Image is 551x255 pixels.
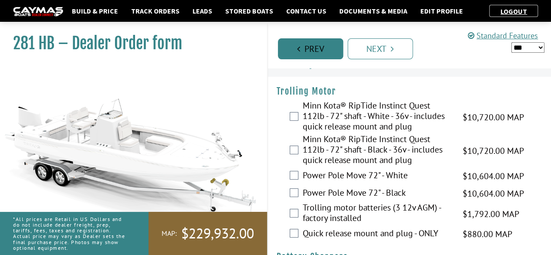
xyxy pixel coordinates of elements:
a: Build & Price [68,5,122,17]
h1: 281 HB – Dealer Order form [13,34,245,53]
h4: Trolling Motor [277,86,543,97]
img: caymas-dealer-connect-2ed40d3bc7270c1d8d7ffb4b79bf05adc795679939227970def78ec6f6c03838.gif [13,7,63,16]
a: Track Orders [127,5,184,17]
label: Minn Kota® RipTide Instinct Quest 112lb - 72" shaft - White - 36v - includes quick release mount ... [303,100,452,134]
a: Edit Profile [416,5,467,17]
a: Next [348,38,413,59]
span: $10,720.00 MAP [463,144,524,157]
a: Leads [188,5,216,17]
label: Power Pole Move 72" - White [303,170,452,183]
span: $229,932.00 [181,224,254,243]
label: Minn Kota® RipTide Instinct Quest 112lb - 72" shaft - Black - 36v - includes quick release mount ... [303,134,452,167]
a: Standard Features [468,31,538,41]
label: Trolling motor batteries (3 12v AGM) - factory installed [303,202,452,225]
a: MAP:$229,932.00 [149,212,267,255]
span: MAP: [162,229,177,238]
a: Contact Us [282,5,331,17]
a: Prev [278,38,343,59]
span: $10,604.00 MAP [463,187,524,200]
span: $1,792.00 MAP [463,207,519,221]
label: Power Pole Move 72" - Black [303,187,452,200]
label: Quick release mount and plug - ONLY [303,228,452,241]
span: $10,604.00 MAP [463,170,524,183]
a: Stored Boats [221,5,277,17]
span: $10,720.00 MAP [463,111,524,124]
a: Logout [496,7,531,16]
a: Documents & Media [335,5,412,17]
span: $880.00 MAP [463,228,512,241]
p: *All prices are Retail in US Dollars and do not include dealer freight, prep, tariffs, fees, taxe... [13,212,129,255]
